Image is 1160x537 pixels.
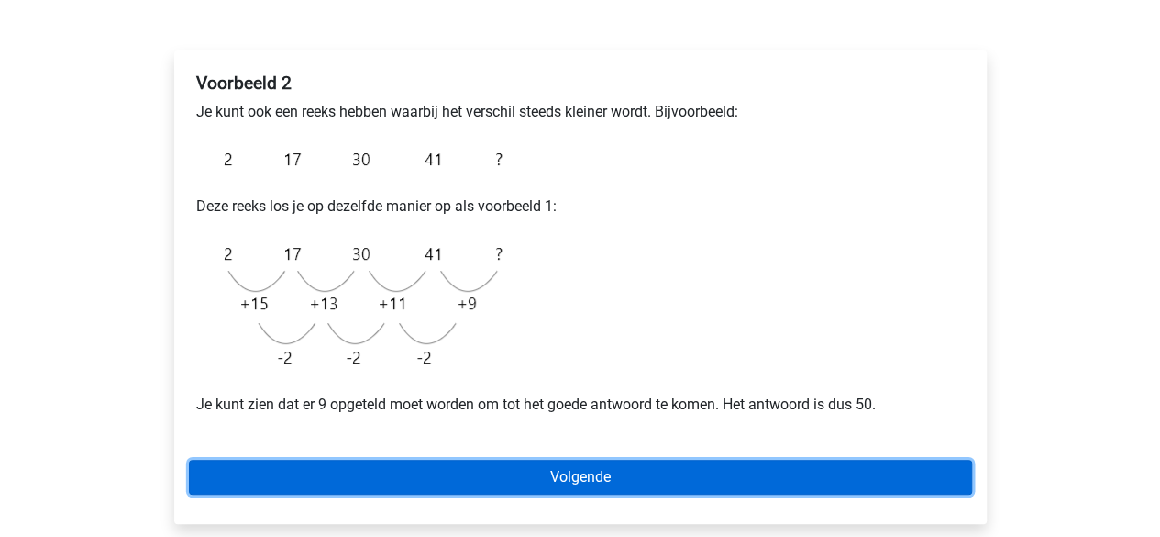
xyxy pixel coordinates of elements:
p: Je kunt ook een reeks hebben waarbij het verschil steeds kleiner wordt. Bijvoorbeeld: [196,101,965,123]
img: Monotonous_Example_2.png [196,138,512,181]
p: Je kunt zien dat er 9 opgeteld moet worden om tot het goede antwoord te komen. Het antwoord is du... [196,394,965,416]
img: Monotonous_Example_2_2.png [196,232,512,379]
p: Deze reeks los je op dezelfde manier op als voorbeeld 1: [196,196,965,218]
a: Volgende [189,460,972,495]
b: Voorbeeld 2 [196,73,292,94]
